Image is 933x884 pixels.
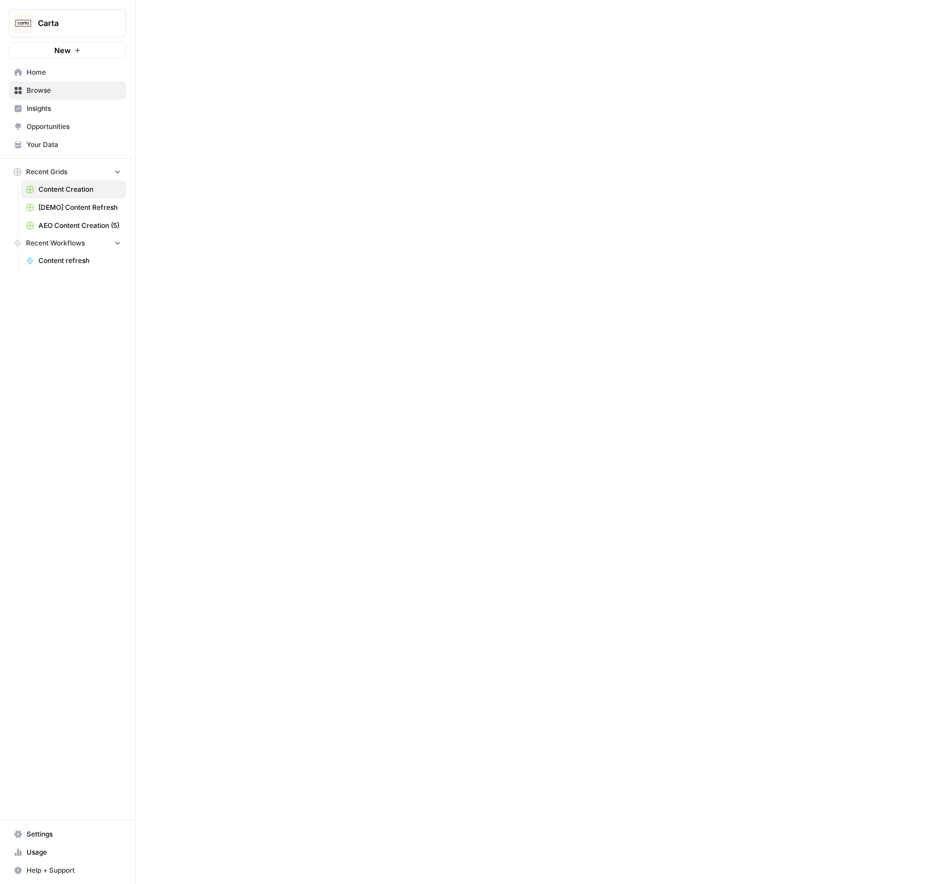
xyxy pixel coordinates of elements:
a: Settings [9,825,126,843]
span: AEO Content Creation (5) [38,221,121,231]
span: [DEMO] Content Refresh [38,202,121,213]
span: Home [27,67,121,77]
a: AEO Content Creation (5) [21,217,126,235]
span: New [54,45,71,56]
span: Your Data [27,140,121,150]
button: New [9,42,126,59]
a: [DEMO] Content Refresh [21,199,126,217]
button: Workspace: Carta [9,9,126,37]
a: Insights [9,100,126,118]
span: Insights [27,104,121,114]
button: Recent Workflows [9,235,126,252]
button: Help + Support [9,861,126,879]
a: Your Data [9,136,126,154]
span: Opportunities [27,122,121,132]
span: Content refresh [38,256,121,266]
span: Recent Grids [26,167,67,177]
a: Content refresh [21,252,126,270]
a: Browse [9,81,126,100]
span: Browse [27,85,121,96]
span: Settings [27,829,121,839]
img: Carta Logo [13,13,33,33]
button: Recent Grids [9,163,126,180]
a: Usage [9,843,126,861]
span: Recent Workflows [26,238,85,248]
a: Opportunities [9,118,126,136]
span: Help + Support [27,865,121,876]
a: Content Creation [21,180,126,199]
span: Content Creation [38,184,121,195]
span: Carta [38,18,106,29]
a: Home [9,63,126,81]
span: Usage [27,847,121,857]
